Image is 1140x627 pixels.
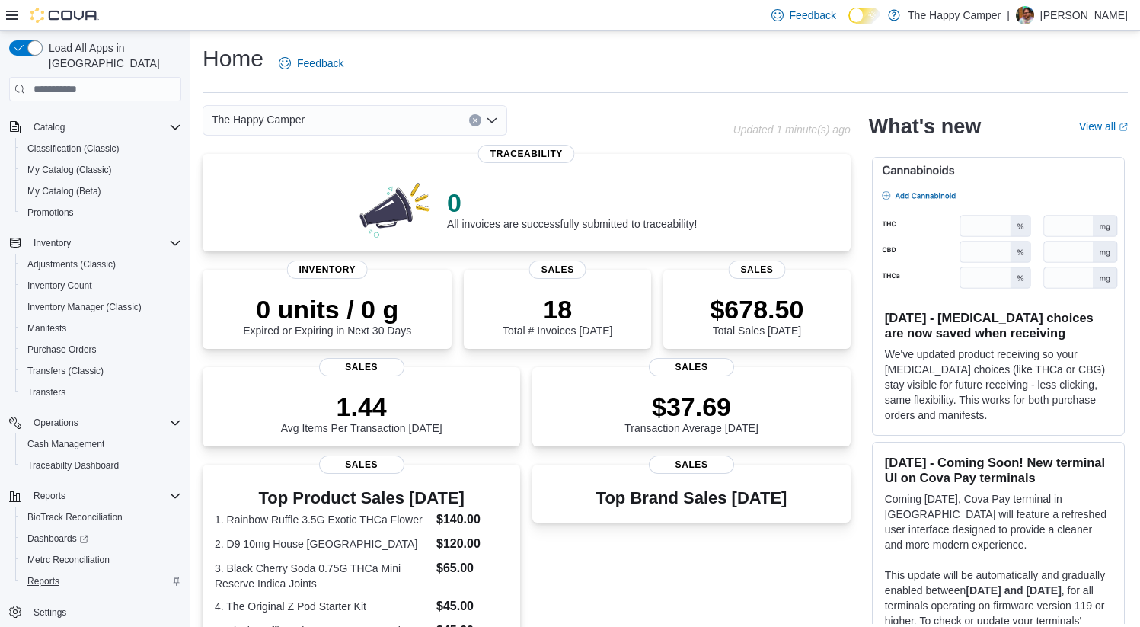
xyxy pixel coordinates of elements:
dd: $120.00 [436,535,508,553]
span: Cash Management [21,435,181,453]
a: Reports [21,572,65,590]
button: Classification (Classic) [15,138,187,159]
span: Metrc Reconciliation [27,554,110,566]
span: The Happy Camper [212,110,305,129]
span: Reports [27,575,59,587]
button: Inventory [27,234,77,252]
span: My Catalog (Beta) [21,182,181,200]
span: Sales [649,456,734,474]
svg: External link [1119,123,1128,132]
img: 0 [356,178,435,239]
a: Settings [27,603,72,622]
button: Catalog [3,117,187,138]
a: Transfers (Classic) [21,362,110,380]
strong: [DATE] and [DATE] [966,584,1061,597]
a: My Catalog (Classic) [21,161,118,179]
button: Inventory [3,232,187,254]
p: 1.44 [281,392,442,422]
a: BioTrack Reconciliation [21,508,129,526]
span: Promotions [27,206,74,219]
span: Transfers [27,386,65,398]
h1: Home [203,43,263,74]
span: Purchase Orders [21,341,181,359]
h3: Top Product Sales [DATE] [215,489,508,507]
a: Adjustments (Classic) [21,255,122,274]
span: Inventory Count [21,277,181,295]
button: My Catalog (Classic) [15,159,187,181]
span: Traceabilty Dashboard [27,459,119,472]
span: Sales [728,261,785,279]
span: My Catalog (Classic) [21,161,181,179]
span: Inventory [27,234,181,252]
span: Inventory Manager (Classic) [27,301,142,313]
button: Inventory Manager (Classic) [15,296,187,318]
span: Settings [34,606,66,619]
span: Promotions [21,203,181,222]
button: Metrc Reconciliation [15,549,187,571]
a: View allExternal link [1079,120,1128,133]
span: Catalog [27,118,181,136]
button: Reports [3,485,187,507]
span: Adjustments (Classic) [27,258,116,270]
span: Manifests [21,319,181,337]
span: Traceability [478,145,575,163]
span: Transfers (Classic) [21,362,181,380]
dt: 4. The Original Z Pod Starter Kit [215,599,430,614]
span: Inventory Manager (Classic) [21,298,181,316]
p: Coming [DATE], Cova Pay terminal in [GEOGRAPHIC_DATA] will feature a refreshed user interface des... [885,491,1112,552]
span: Purchase Orders [27,344,97,356]
button: Transfers (Classic) [15,360,187,382]
button: BioTrack Reconciliation [15,507,187,528]
span: Inventory Count [27,280,92,292]
span: BioTrack Reconciliation [27,511,123,523]
span: Operations [34,417,78,429]
button: Manifests [15,318,187,339]
span: Cash Management [27,438,104,450]
div: Total Sales [DATE] [710,294,803,337]
button: Adjustments (Classic) [15,254,187,275]
a: Inventory Manager (Classic) [21,298,148,316]
span: BioTrack Reconciliation [21,508,181,526]
span: Operations [27,414,181,432]
span: Load All Apps in [GEOGRAPHIC_DATA] [43,40,181,71]
span: Sales [319,456,404,474]
button: Transfers [15,382,187,403]
dt: 2. D9 10mg House [GEOGRAPHIC_DATA] [215,536,430,552]
span: Classification (Classic) [27,142,120,155]
span: Metrc Reconciliation [21,551,181,569]
a: Dashboards [15,528,187,549]
p: Updated 1 minute(s) ago [733,123,851,136]
h3: [DATE] - Coming Soon! New terminal UI on Cova Pay terminals [885,455,1112,485]
p: | [1007,6,1010,24]
span: Sales [649,358,734,376]
a: Feedback [273,48,350,78]
a: Purchase Orders [21,341,103,359]
a: Metrc Reconciliation [21,551,116,569]
a: My Catalog (Beta) [21,182,107,200]
dd: $65.00 [436,559,508,577]
span: Sales [529,261,586,279]
button: Cash Management [15,433,187,455]
p: 0 units / 0 g [243,294,411,325]
span: Reports [34,490,65,502]
span: Reports [27,487,181,505]
button: Settings [3,601,187,623]
button: Catalog [27,118,71,136]
button: My Catalog (Beta) [15,181,187,202]
a: Dashboards [21,529,94,548]
a: Transfers [21,383,72,401]
span: Catalog [34,121,65,133]
div: Total # Invoices [DATE] [503,294,612,337]
a: Classification (Classic) [21,139,126,158]
div: Ryan Radosti [1016,6,1034,24]
dt: 3. Black Cherry Soda 0.75G THCa Mini Reserve Indica Joints [215,561,430,591]
span: Dashboards [21,529,181,548]
span: Feedback [297,56,343,71]
div: Avg Items Per Transaction [DATE] [281,392,442,434]
div: Expired or Expiring in Next 30 Days [243,294,411,337]
dd: $45.00 [436,597,508,616]
button: Traceabilty Dashboard [15,455,187,476]
div: Transaction Average [DATE] [624,392,758,434]
a: Traceabilty Dashboard [21,456,125,475]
